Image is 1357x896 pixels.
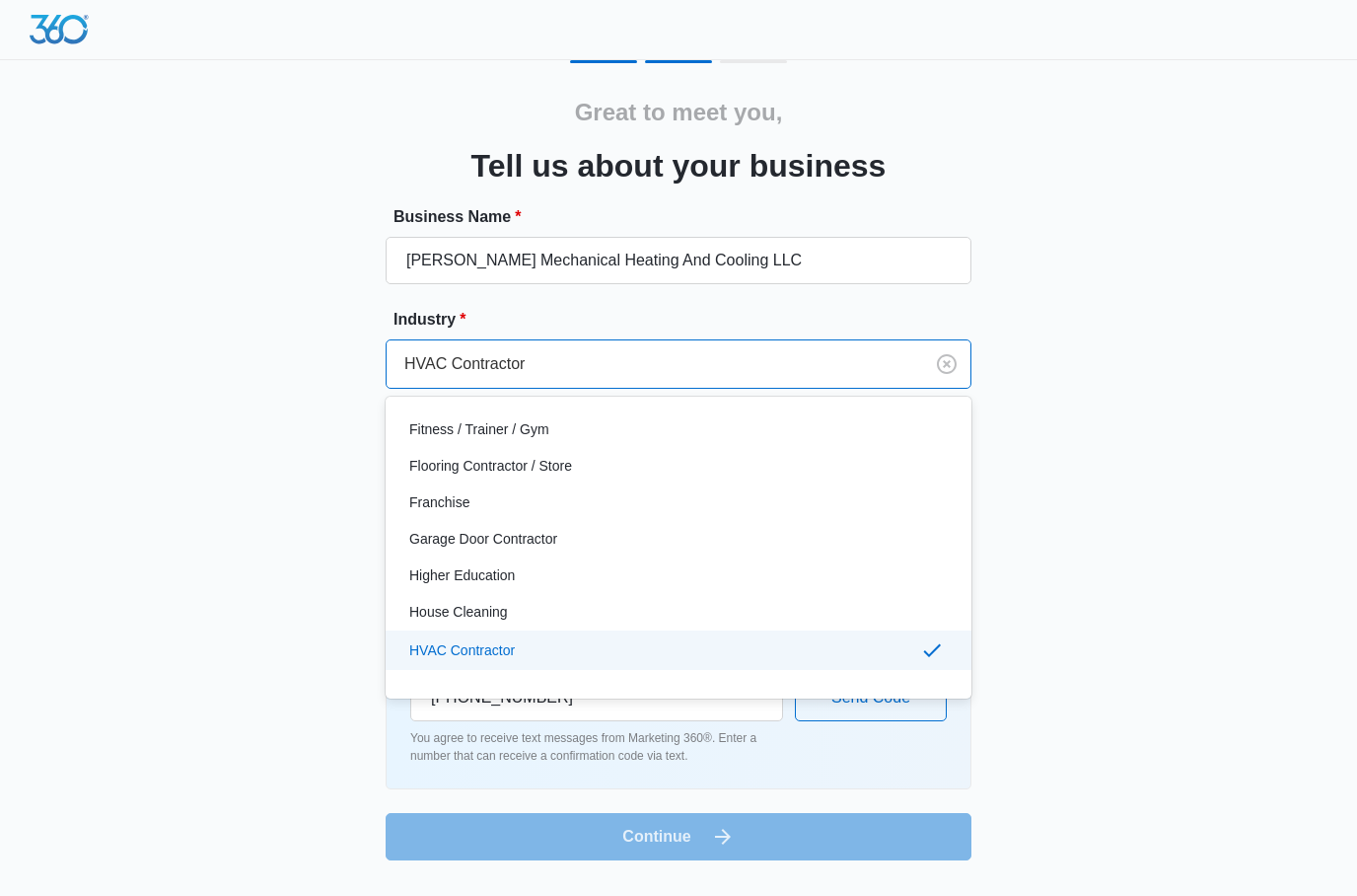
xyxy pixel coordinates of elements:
[409,492,469,513] p: Franchise
[931,348,963,380] button: Clear
[410,729,783,765] p: You agree to receive text messages from Marketing 360®. Enter a number that can receive a confirm...
[575,95,783,130] h2: Great to meet you,
[386,237,971,284] input: e.g. Jane's Plumbing
[471,142,887,189] h3: Tell us about your business
[393,308,979,332] label: Industry
[409,419,549,440] p: Fitness / Trainer / Gym
[409,456,572,477] p: Flooring Contractor / Store
[409,602,508,623] p: House Cleaning
[409,529,557,550] p: Garage Door Contractor
[409,678,469,699] p: Insurance
[393,205,979,229] label: Business Name
[409,565,515,586] p: Higher Education
[409,640,515,661] p: HVAC Contractor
